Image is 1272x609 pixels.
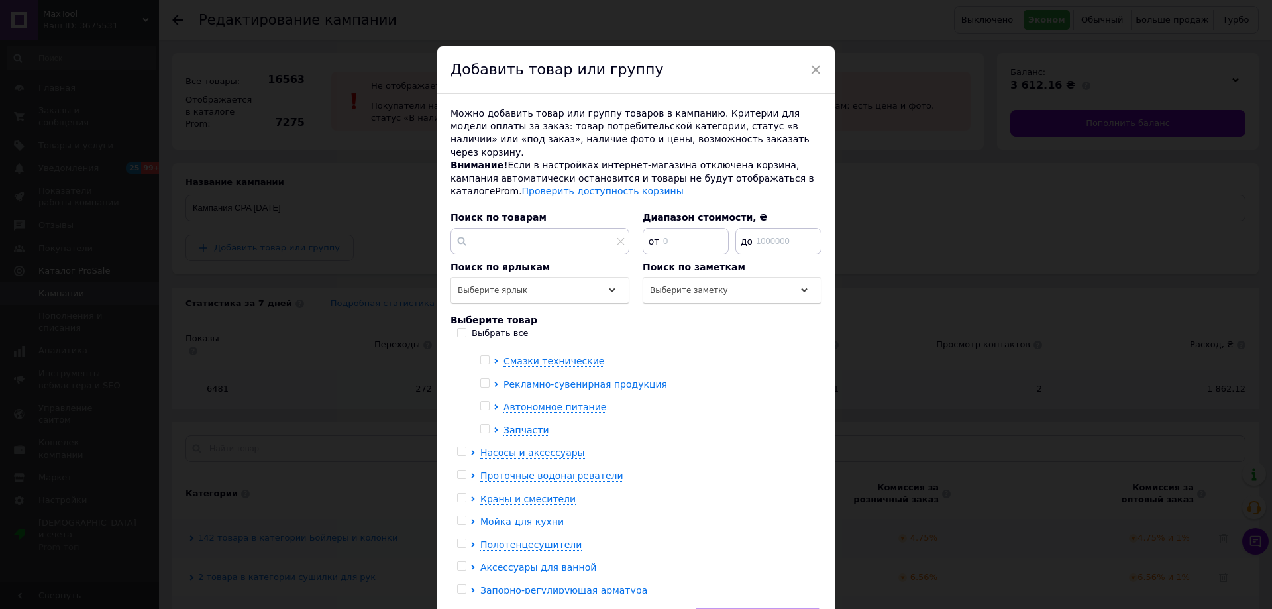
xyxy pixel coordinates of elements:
span: Рекламно-сувенирная продукция [503,379,667,390]
span: Запорно-регулирующая арматура [480,585,647,596]
span: Краны и смесители [480,494,576,504]
span: Поиск по товарам [450,212,547,223]
span: Аксессуары для ванной [480,562,596,573]
span: Насосы и аксессуары [480,447,585,458]
div: Можно добавить товар или группу товаров в кампанию. Критерии для модели оплаты за заказ: товар по... [450,107,821,159]
span: до [737,235,753,248]
span: Поиск по заметкам [643,262,745,272]
span: от [644,235,661,248]
span: Мойка для кухни [480,516,564,527]
span: Полотенцесушители [480,539,582,550]
span: Поиск по ярлыкам [450,262,550,272]
span: Запчасти [503,425,549,435]
input: 1000000 [735,228,821,254]
span: × [810,58,821,81]
span: Смазки технические [503,356,604,366]
span: Выберите заметку [650,286,728,295]
a: Проверить доступность корзины [522,186,684,196]
div: Добавить товар или группу [437,46,835,94]
div: Если в настройках интернет-магазина отключена корзина, кампания автоматически остановится и товар... [450,159,821,198]
span: Выберите ярлык [458,286,527,295]
input: 0 [643,228,729,254]
div: Выбрать все [472,327,529,339]
span: Автономное питание [503,402,606,412]
span: Диапазон стоимости, ₴ [643,212,768,223]
span: Выберите товар [450,315,537,325]
span: Внимание! [450,160,507,170]
span: Проточные водонагреватели [480,471,623,481]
